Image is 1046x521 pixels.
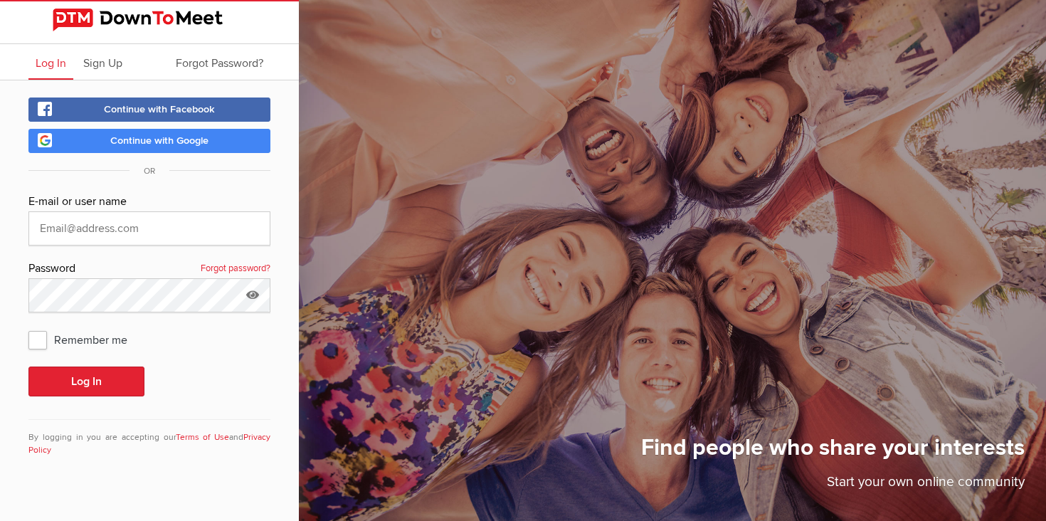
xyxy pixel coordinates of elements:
[28,193,270,211] div: E-mail or user name
[28,98,270,122] a: Continue with Facebook
[28,260,270,278] div: Password
[641,472,1025,500] p: Start your own online community
[176,56,263,70] span: Forgot Password?
[36,56,66,70] span: Log In
[76,44,130,80] a: Sign Up
[176,432,230,443] a: Terms of Use
[110,135,208,147] span: Continue with Google
[83,56,122,70] span: Sign Up
[28,367,144,396] button: Log In
[28,211,270,246] input: Email@address.com
[28,129,270,153] a: Continue with Google
[28,327,142,352] span: Remember me
[53,9,246,31] img: DownToMeet
[28,44,73,80] a: Log In
[28,419,270,457] div: By logging in you are accepting our and
[641,433,1025,472] h1: Find people who share your interests
[201,260,270,278] a: Forgot password?
[104,103,215,115] span: Continue with Facebook
[169,44,270,80] a: Forgot Password?
[130,166,169,177] span: OR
